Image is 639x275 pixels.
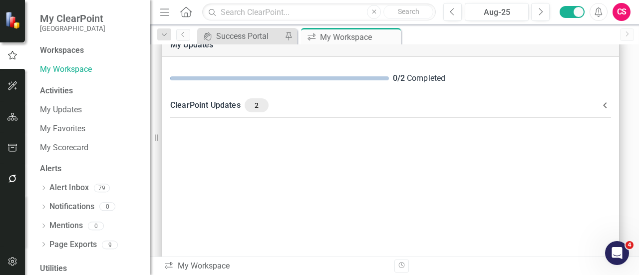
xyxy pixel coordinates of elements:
a: My Workspace [40,64,140,75]
span: Search [398,7,419,15]
a: Success Portal [200,30,282,42]
a: My Updates [40,104,140,116]
span: 4 [626,241,634,249]
button: Search [383,5,433,19]
div: 0 [88,222,104,230]
button: CS [613,3,631,21]
div: ClearPoint Updates [170,98,599,112]
span: My ClearPoint [40,12,105,24]
a: My Favorites [40,123,140,135]
div: My Workspace [320,31,398,43]
img: ClearPoint Strategy [5,11,22,28]
a: Mentions [49,220,83,232]
button: Aug-25 [465,3,529,21]
div: Utilities [40,263,140,275]
div: ClearPoint Updates2 [162,92,619,118]
a: Notifications [49,201,94,213]
div: Success Portal [216,30,282,42]
div: Workspaces [40,45,84,56]
a: My Scorecard [40,142,140,154]
a: My Updates [170,40,214,49]
small: [GEOGRAPHIC_DATA] [40,24,105,32]
div: 79 [94,184,110,192]
div: Activities [40,85,140,97]
div: Alerts [40,163,140,175]
div: 0 / 2 [393,73,405,84]
input: Search ClearPoint... [202,3,436,21]
div: Aug-25 [468,6,525,18]
a: Page Exports [49,239,97,251]
div: My Workspace [164,261,387,272]
div: Completed [393,73,612,84]
a: Alert Inbox [49,182,89,194]
div: 0 [99,203,115,211]
span: 2 [249,101,265,110]
iframe: Intercom live chat [605,241,629,265]
div: 9 [102,241,118,249]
